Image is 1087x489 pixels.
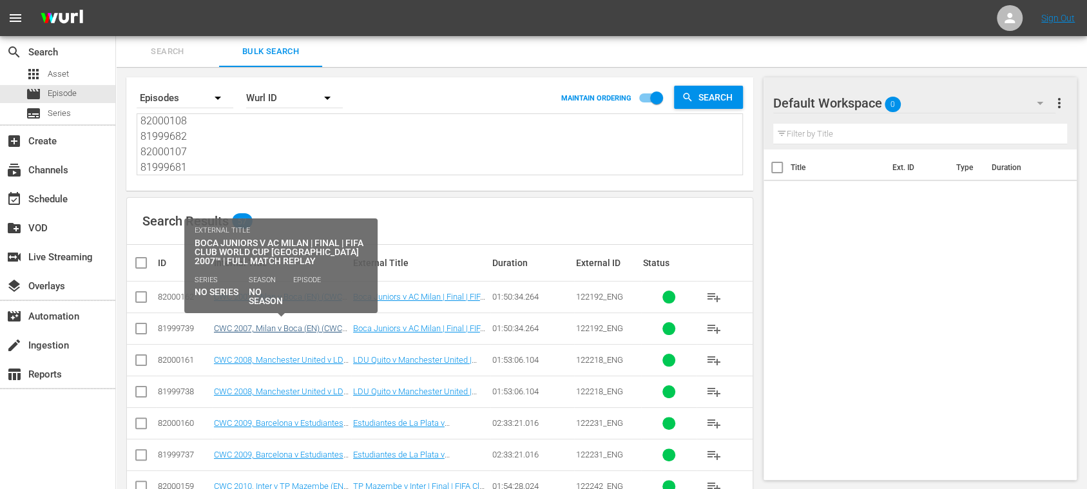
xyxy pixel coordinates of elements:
[698,376,729,407] button: playlist_add
[246,80,343,116] div: Wurl ID
[6,367,22,382] span: Reports
[8,10,23,26] span: menu
[158,418,210,428] div: 82000160
[353,258,488,268] div: External Title
[140,117,742,175] textarea: 82000162 81999739 82000161 81999738 82000160 81999737 82000159 81999736 82000158 81999735 8200015...
[576,323,623,333] span: 122192_ENG
[706,289,722,305] span: playlist_add
[492,258,572,268] div: Duration
[31,3,93,34] img: ans4CAIJ8jUAAAAAAAAAAAAAAAAAAAAAAAAgQb4GAAAAAAAAAAAAAAAAAAAAAAAAJMjXAAAAAAAAAAAAAAAAAAAAAAAAgAT5G...
[214,450,349,479] a: CWC 2009, Barcelona v Estudiantes (EN) (CWC 2009, Barcelona v Estudiantes (EN) (VARIANT))
[142,213,229,229] span: Search Results
[158,355,210,365] div: 82000161
[576,418,623,428] span: 122231_ENG
[693,86,743,109] span: Search
[698,408,729,439] button: playlist_add
[48,68,69,81] span: Asset
[214,258,349,268] div: Internal Title
[706,321,722,336] span: playlist_add
[492,418,572,428] div: 02:33:21.016
[773,85,1055,121] div: Default Workspace
[706,447,722,463] span: playlist_add
[137,80,233,116] div: Episodes
[158,387,210,396] div: 81999738
[353,418,476,457] a: Estudiantes de La Plata v [GEOGRAPHIC_DATA] | Final | FIFA Club World Cup UAE 2009™ | Full Match ...
[214,355,349,384] a: CWC 2008, Manchester United v LDU Quito (EN) (CWC 2008, Manchester United v LDU Quito (EN) (VARIA...
[6,162,22,178] span: Channels
[706,416,722,431] span: playlist_add
[698,439,729,470] button: playlist_add
[492,323,572,333] div: 01:50:34.264
[674,86,743,109] button: Search
[576,258,639,268] div: External ID
[561,94,631,102] p: MAINTAIN ORDERING
[1052,88,1067,119] button: more_vert
[6,309,22,324] span: Automation
[643,258,695,268] div: Status
[353,387,477,425] a: LDU Quito v Manchester United | Final | FIFA Club World Cup [GEOGRAPHIC_DATA] 2008™ | Full Match ...
[698,313,729,344] button: playlist_add
[214,323,347,343] a: CWC 2007, Milan v Boca (EN) (CWC 2007, Milan v Boca (EN) (VARIANT))
[698,345,729,376] button: playlist_add
[353,292,488,321] a: Boca Juniors v AC Milan | Final | FIFA Club World Cup [GEOGRAPHIC_DATA] 2007™ | Full Match Replay
[984,149,1061,186] th: Duration
[353,450,476,488] a: Estudiantes de La Plata v [GEOGRAPHIC_DATA] | Final | FIFA Club World Cup UAE 2009™ | Full Match ...
[6,44,22,60] span: Search
[26,86,41,102] span: Episode
[6,278,22,294] span: Overlays
[791,149,885,186] th: Title
[353,323,488,352] a: Boca Juniors v AC Milan | Final | FIFA Club World Cup [GEOGRAPHIC_DATA] 2007™ | Full Match Replay
[6,133,22,149] span: Create
[492,450,572,459] div: 02:33:21.016
[1052,95,1067,111] span: more_vert
[706,352,722,368] span: playlist_add
[158,292,210,302] div: 82000162
[492,292,572,302] div: 01:50:34.264
[214,292,347,311] a: CWC 2007, Milan v Boca (EN) (CWC 2007, Milan v Boca (EN) (VARIANT))
[948,149,984,186] th: Type
[1041,13,1075,23] a: Sign Out
[6,220,22,236] span: VOD
[214,387,349,416] a: CWC 2008, Manchester United v LDU Quito (EN) (CWC 2008, Manchester United v LDU Quito (EN) (VARIA...
[26,66,41,82] span: Asset
[158,450,210,459] div: 81999737
[158,258,210,268] div: ID
[885,91,901,118] span: 0
[26,106,41,121] span: Series
[706,384,722,399] span: playlist_add
[124,44,211,59] span: Search
[576,450,623,459] span: 122231_ENG
[353,355,477,394] a: LDU Quito v Manchester United | Final | FIFA Club World Cup [GEOGRAPHIC_DATA] 2008™ | Full Match ...
[576,292,623,302] span: 122192_ENG
[214,418,349,447] a: CWC 2009, Barcelona v Estudiantes (EN) (CWC 2009, Barcelona v Estudiantes (EN) (VARIANT))
[576,355,623,365] span: 122218_ENG
[492,355,572,365] div: 01:53:06.104
[48,87,77,100] span: Episode
[576,387,623,396] span: 122218_ENG
[48,107,71,120] span: Series
[884,149,948,186] th: Ext. ID
[6,191,22,207] span: Schedule
[492,387,572,396] div: 01:53:06.104
[227,44,314,59] span: Bulk Search
[232,216,253,225] span: 57
[6,338,22,353] span: Ingestion
[158,323,210,333] div: 81999739
[6,249,22,265] span: Live Streaming
[698,282,729,312] button: playlist_add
